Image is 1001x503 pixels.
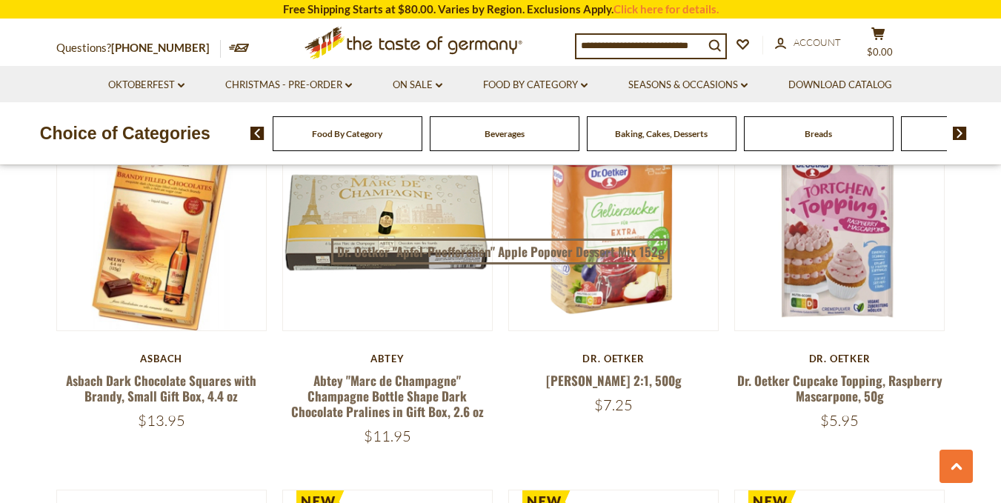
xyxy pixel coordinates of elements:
img: Dr. Oetker Gelierzucker 2:1, 500g [509,121,719,331]
button: $0.00 [857,27,901,64]
span: $5.95 [820,411,859,430]
a: [PERSON_NAME] 2:1, 500g [546,371,682,390]
a: Click here for details. [613,2,719,16]
a: Asbach Dark Chocolate Squares with Brandy, Small Gift Box, 4.4 oz [66,371,256,405]
img: Dr. Oetker Cupcake Topping, Raspberry Mascarpone, 50g [735,121,945,331]
span: Account [794,36,841,48]
a: Oktoberfest [108,77,184,93]
a: Dr. Oetker Cupcake Topping, Raspberry Mascarpone, 50g [737,371,942,405]
a: Seasons & Occasions [628,77,748,93]
a: Baking, Cakes, Desserts [615,128,708,139]
img: Abtey "Marc de Champagne" Champagne Bottle Shape Dark Chocolate Pralines in Gift Box, 2.6 oz [283,121,493,331]
span: $11.95 [364,427,411,445]
a: On Sale [393,77,442,93]
a: Beverages [485,128,525,139]
div: Dr. Oetker [734,353,945,364]
a: Christmas - PRE-ORDER [225,77,352,93]
a: Food By Category [483,77,588,93]
a: Download Catalog [788,77,892,93]
a: Food By Category [312,128,382,139]
img: Asbach Dark Chocolate Squares with Brandy, Small Gift Box, 4.4 oz [57,121,267,331]
span: $0.00 [867,46,893,58]
span: $13.95 [138,411,185,430]
img: previous arrow [250,127,265,140]
div: Abtey [282,353,493,364]
a: Dr. Oetker "Apfel-Puefferchen" Apple Popover Dessert Mix 152g [331,239,670,265]
a: [PHONE_NUMBER] [111,41,210,54]
a: Account [775,35,841,51]
div: Asbach [56,353,267,364]
a: Breads [805,128,832,139]
a: Abtey "Marc de Champagne" Champagne Bottle Shape Dark Chocolate Pralines in Gift Box, 2.6 oz [291,371,484,422]
span: $7.25 [594,396,633,414]
p: Questions? [56,39,221,58]
div: Dr. Oetker [508,353,719,364]
img: next arrow [953,127,967,140]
